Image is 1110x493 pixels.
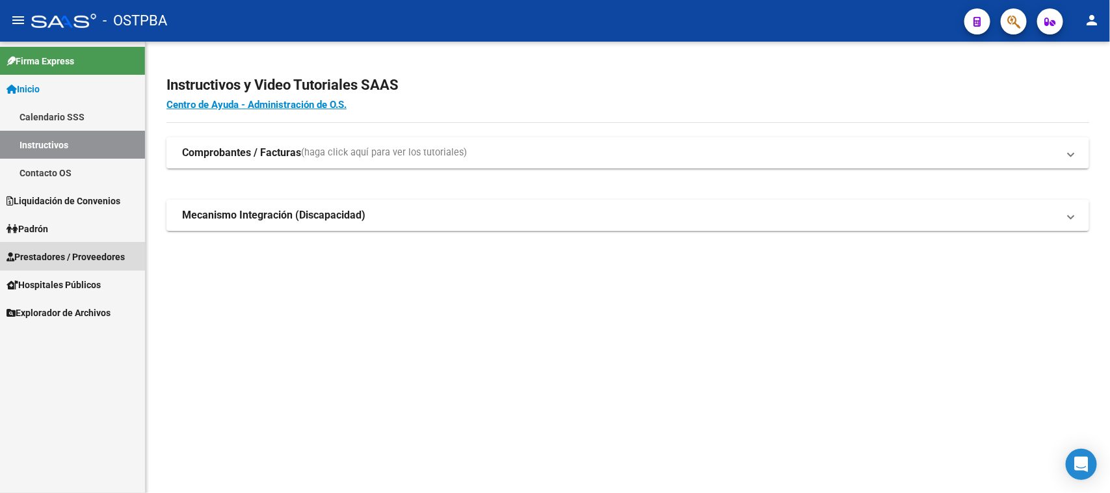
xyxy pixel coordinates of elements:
h2: Instructivos y Video Tutoriales SAAS [166,73,1089,98]
mat-icon: menu [10,12,26,28]
span: Explorador de Archivos [7,306,111,320]
mat-icon: person [1084,12,1100,28]
mat-expansion-panel-header: Mecanismo Integración (Discapacidad) [166,200,1089,231]
span: Inicio [7,82,40,96]
span: Padrón [7,222,48,236]
mat-expansion-panel-header: Comprobantes / Facturas(haga click aquí para ver los tutoriales) [166,137,1089,168]
span: Liquidación de Convenios [7,194,120,208]
strong: Mecanismo Integración (Discapacidad) [182,208,365,222]
span: Firma Express [7,54,74,68]
div: Open Intercom Messenger [1066,449,1097,480]
span: Prestadores / Proveedores [7,250,125,264]
span: (haga click aquí para ver los tutoriales) [301,146,467,160]
span: Hospitales Públicos [7,278,101,292]
span: - OSTPBA [103,7,167,35]
a: Centro de Ayuda - Administración de O.S. [166,99,347,111]
strong: Comprobantes / Facturas [182,146,301,160]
